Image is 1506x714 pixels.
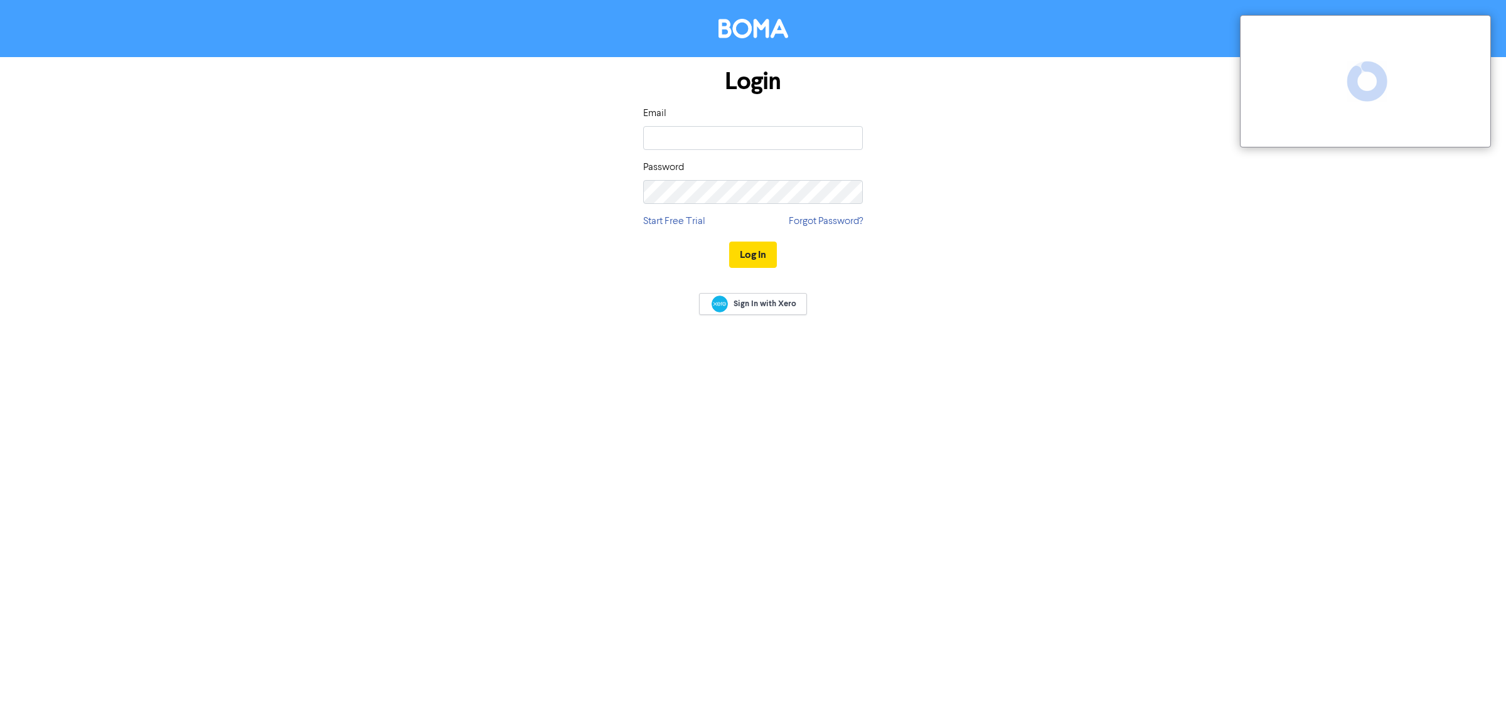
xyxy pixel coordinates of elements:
img: BOMA Logo [718,19,788,38]
a: Forgot Password? [789,214,863,229]
button: Log In [729,242,777,268]
a: Start Free Trial [643,214,705,229]
label: Password [643,160,684,175]
img: Xero logo [712,296,728,312]
span: Loading [1347,61,1387,102]
h1: Login [643,67,863,96]
a: Sign In with Xero [699,293,807,315]
span: Sign In with Xero [734,298,796,309]
label: Email [643,106,666,121]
